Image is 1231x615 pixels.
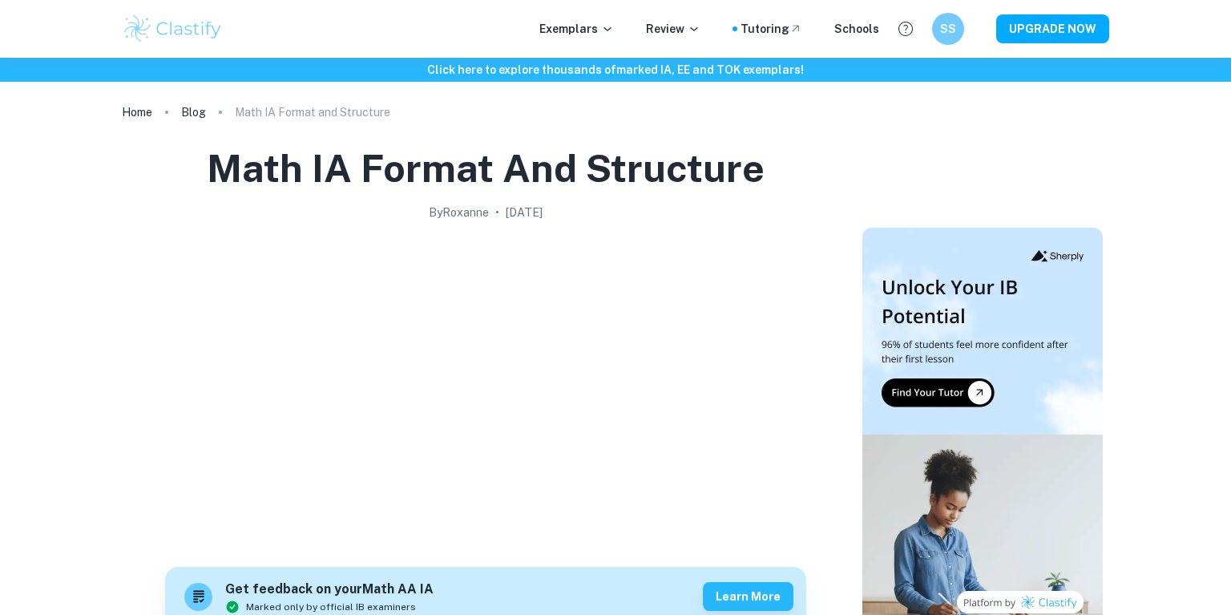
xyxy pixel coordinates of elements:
a: Blog [181,101,206,123]
img: Math IA Format and Structure cover image [165,228,806,548]
button: Learn more [703,582,793,611]
button: Help and Feedback [892,15,919,42]
p: Exemplars [539,20,614,38]
button: UPGRADE NOW [996,14,1109,43]
h6: SS [939,20,958,38]
a: Tutoring [741,20,802,38]
p: • [495,204,499,221]
a: Schools [834,20,879,38]
h2: By Roxanne [429,204,489,221]
p: Review [646,20,700,38]
a: Home [122,101,152,123]
button: SS [932,13,964,45]
h2: [DATE] [506,204,543,221]
h1: Math IA Format and Structure [207,143,765,194]
h6: Get feedback on your Math AA IA [225,580,434,600]
span: Marked only by official IB examiners [246,600,416,614]
h6: Click here to explore thousands of marked IA, EE and TOK exemplars ! [3,61,1228,79]
img: Clastify logo [122,13,224,45]
p: Math IA Format and Structure [235,103,390,121]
